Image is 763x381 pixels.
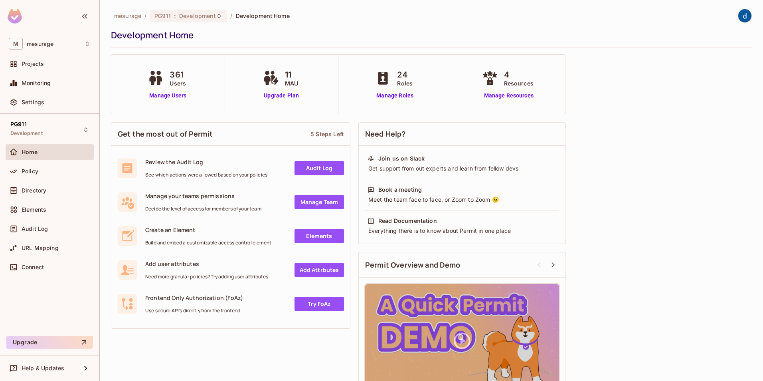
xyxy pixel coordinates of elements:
[22,264,44,270] span: Connect
[295,263,344,277] a: Add Attrbutes
[22,149,38,155] span: Home
[22,206,46,213] span: Elements
[145,172,267,178] span: See which actions were allowed based on your policies
[8,9,22,24] img: SReyMgAAAABJRU5ErkJggg==
[22,61,44,67] span: Projects
[111,29,748,41] div: Development Home
[368,165,557,173] div: Get support from out experts and learn from fellow devs
[144,12,146,20] li: /
[145,274,268,280] span: Need more granular policies? Try adding user attributes
[114,12,141,20] span: the active workspace
[261,91,302,100] a: Upgrade Plan
[368,196,557,204] div: Meet the team face to face, or Zoom to Zoom 😉
[365,260,461,270] span: Permit Overview and Demo
[154,12,171,20] span: PG911
[145,158,267,166] span: Review the Audit Log
[145,294,243,302] span: Frontend Only Authorization (FoAz)
[378,155,425,163] div: Join us on Slack
[10,130,43,137] span: Development
[145,206,261,212] span: Decide the level of access for members of your team
[174,13,176,19] span: :
[295,229,344,243] a: Elements
[145,308,243,314] span: Use secure API's directly from the frontend
[378,217,437,225] div: Read Documentation
[145,240,271,246] span: Build and embed a customizable access control element
[373,91,417,100] a: Manage Roles
[170,79,186,87] span: Users
[22,245,59,251] span: URL Mapping
[285,79,298,87] span: MAU
[145,192,261,200] span: Manage your teams permissions
[118,129,213,139] span: Get the most out of Permit
[145,260,268,268] span: Add user attributes
[295,297,344,311] a: Try FoAz
[378,186,422,194] div: Book a meeting
[22,226,48,232] span: Audit Log
[9,38,23,50] span: M
[146,91,190,100] a: Manage Users
[310,130,344,138] div: 5 Steps Left
[22,187,46,194] span: Directory
[285,69,298,81] span: 11
[170,69,186,81] span: 361
[179,12,216,20] span: Development
[738,9,751,22] img: dev 911gcl
[145,226,271,234] span: Create an Element
[22,99,44,105] span: Settings
[27,41,53,47] span: Workspace: mesurage
[236,12,290,20] span: Development Home
[365,129,406,139] span: Need Help?
[368,227,557,235] div: Everything there is to know about Permit in one place
[295,161,344,175] a: Audit Log
[22,80,51,86] span: Monitoring
[504,79,534,87] span: Resources
[22,365,64,371] span: Help & Updates
[6,336,93,349] button: Upgrade
[480,91,538,100] a: Manage Resources
[22,168,38,175] span: Policy
[10,121,27,127] span: PG911
[504,69,534,81] span: 4
[397,79,413,87] span: Roles
[295,195,344,209] a: Manage Team
[230,12,232,20] li: /
[397,69,413,81] span: 24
